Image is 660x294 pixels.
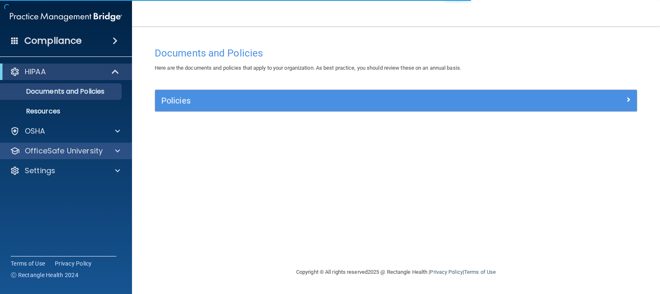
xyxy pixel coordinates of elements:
[464,269,496,275] a: Terms of Use
[11,259,45,268] a: Terms of Use
[155,48,637,59] h4: Documents and Policies
[10,67,120,77] a: HIPAA
[10,146,120,156] a: OfficeSafe University
[25,67,46,77] p: HIPAA
[24,35,82,47] h4: Compliance
[25,146,103,156] p: OfficeSafe University
[10,9,122,25] img: PMB logo
[161,96,510,105] h5: Policies
[430,269,462,275] a: Privacy Policy
[10,126,120,136] a: OSHA
[161,94,631,107] a: Policies
[5,87,118,96] p: Documents and Policies
[10,166,120,176] a: Settings
[5,107,118,115] p: Resources
[55,259,92,268] a: Privacy Policy
[245,259,547,285] div: Copyright © All rights reserved 2025 @ Rectangle Health | |
[25,166,55,176] p: Settings
[25,126,45,136] p: OSHA
[11,271,78,279] span: Ⓒ Rectangle Health 2024
[155,65,461,71] span: Here are the documents and policies that apply to your organization. As best practice, you should...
